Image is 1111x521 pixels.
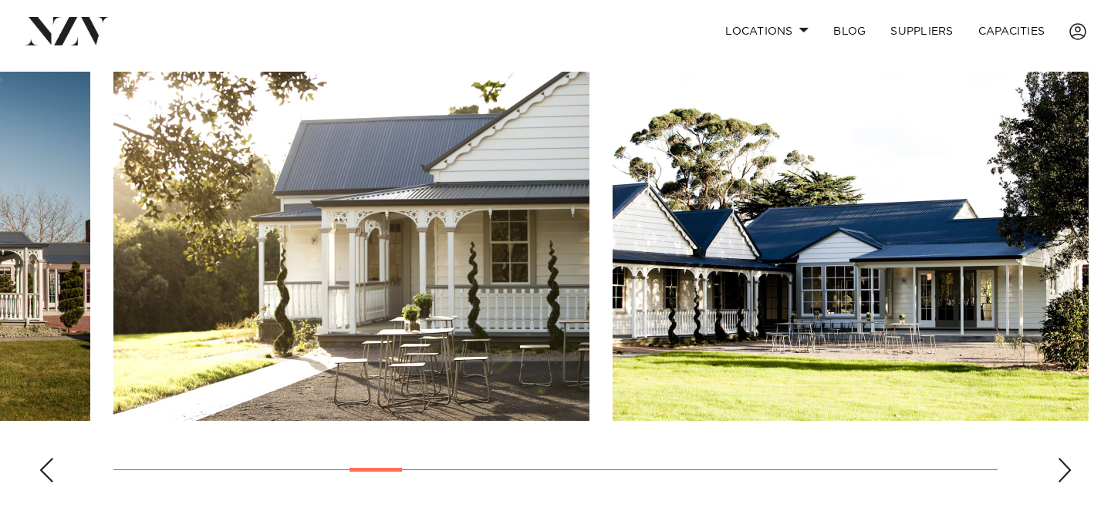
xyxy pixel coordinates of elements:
a: BLOG [821,15,878,48]
img: nzv-logo.png [25,17,109,45]
swiper-slide: 9 / 30 [113,72,589,421]
a: SUPPLIERS [878,15,965,48]
a: Capacities [966,15,1058,48]
swiper-slide: 10 / 30 [613,72,1089,421]
a: Locations [713,15,821,48]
